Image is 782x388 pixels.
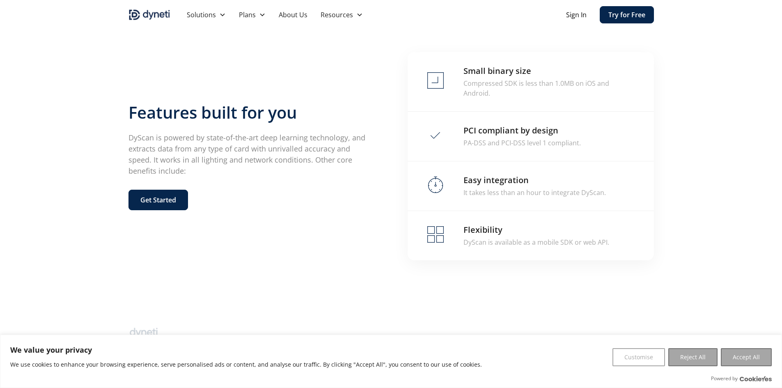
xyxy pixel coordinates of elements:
a: Get Started [128,190,188,210]
div: Resources [321,10,353,20]
a: Visit CookieYes website [740,376,772,381]
h6: Easy integration [463,174,529,186]
img: Dyneti indigo logo [128,8,170,21]
p: We use cookies to enhance your browsing experience, serve personalised ads or content, and analys... [10,360,482,370]
div: PA-DSS and PCI-DSS level 1 compliant. [463,138,581,148]
a: home [128,8,170,21]
p: DyScan is powered by state-of-the-art deep learning technology, and extracts data from any type o... [128,132,375,177]
h6: Flexibility [463,224,502,236]
button: Accept All [721,348,772,366]
img: Dyneti gray logo [128,326,159,339]
a: Sign In [566,10,587,20]
h3: Features built for you [128,103,375,122]
div: Compressed SDK is less than 1.0MB on iOS and Android. [463,78,634,98]
a: Try for Free [600,6,654,23]
div: Solutions [180,7,232,23]
p: We value your privacy [10,345,482,355]
div: It takes less than an hour to integrate DyScan. [463,188,606,197]
button: Reject All [668,348,718,366]
div: Powered by [711,374,772,383]
div: DyScan is available as a mobile SDK or web API. [463,237,609,247]
h6: Small binary size [463,65,531,77]
div: Solutions [187,10,216,20]
div: Plans [239,10,256,20]
div: Plans [232,7,272,23]
h6: PCI compliant by design [463,125,558,136]
button: Customise [612,348,665,366]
